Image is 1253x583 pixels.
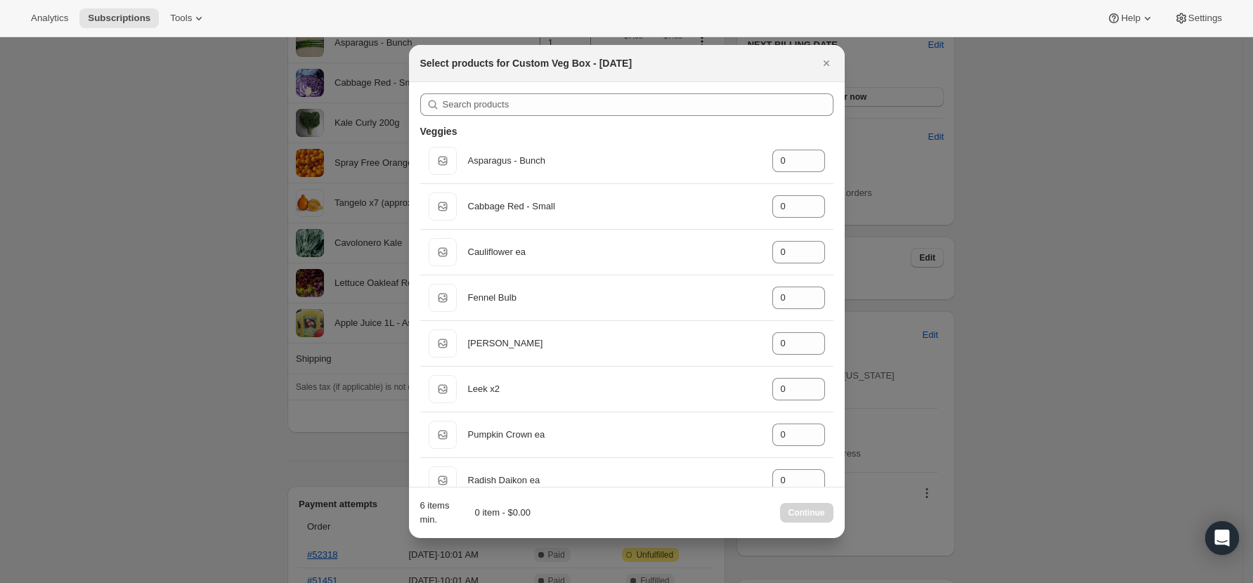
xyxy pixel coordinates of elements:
button: Analytics [22,8,77,28]
div: Fennel Bulb [468,291,761,305]
div: [PERSON_NAME] [468,336,761,351]
span: Tools [170,13,192,24]
span: Settings [1188,13,1222,24]
div: Pumpkin Crown ea [468,428,761,442]
div: 6 items min. [420,499,453,527]
button: Settings [1166,8,1231,28]
button: Help [1098,8,1162,28]
div: Asparagus - Bunch [468,154,761,168]
h2: Select products for Custom Veg Box - [DATE] [420,56,632,70]
span: Help [1121,13,1140,24]
button: Close [817,53,836,73]
div: Cauliflower ea [468,245,761,259]
span: Subscriptions [88,13,150,24]
div: Radish Daikon ea [468,473,761,487]
button: Tools [162,8,214,28]
input: Search products [443,93,833,116]
div: Open Intercom Messenger [1205,521,1239,555]
div: Cabbage Red - Small [468,199,761,214]
div: 0 item - $0.00 [458,506,531,520]
div: Leek x2 [468,382,761,396]
button: Subscriptions [79,8,159,28]
span: Analytics [31,13,68,24]
h3: Veggies [420,124,457,138]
